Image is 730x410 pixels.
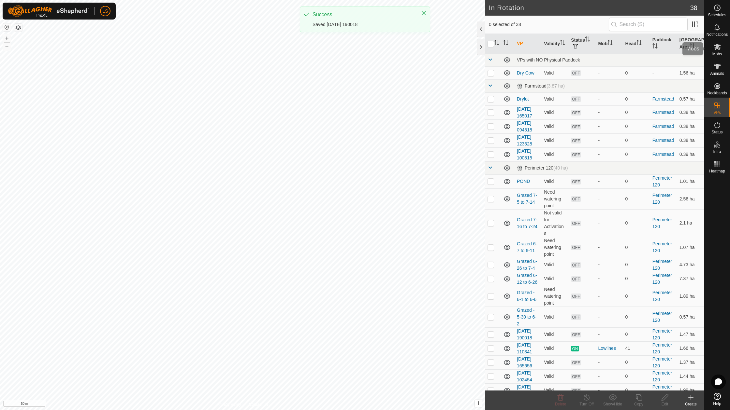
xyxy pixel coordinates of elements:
td: 0 [623,92,650,105]
button: i [475,400,482,407]
p-sorticon: Activate to sort [690,44,695,49]
a: Farmstead [652,152,674,157]
td: 0 [623,327,650,341]
button: + [3,34,11,42]
a: Dry Cow [517,70,534,75]
td: 1.66 ha [677,341,704,355]
td: 0.38 ha [677,119,704,133]
a: Perimeter 120 [652,241,672,253]
a: Perimeter 120 [652,273,672,285]
div: - [598,96,620,102]
button: Map Layers [14,24,22,32]
div: - [598,70,620,76]
td: 7.37 ha [677,272,704,286]
div: - [598,123,620,130]
a: Perimeter 120 [652,290,672,302]
span: Help [713,402,721,406]
td: Need watering point [541,286,568,307]
td: 0 [623,237,650,258]
td: 0.57 ha [677,92,704,105]
td: 1.56 ha [677,66,704,79]
span: ON [571,346,579,351]
a: [DATE] 102454 [517,370,532,382]
a: Farmstead [652,124,674,129]
td: Valid [541,147,568,161]
td: 0 [623,286,650,307]
a: Perimeter 120 [652,217,672,229]
td: Valid [541,105,568,119]
span: OFF [571,70,581,76]
td: Valid [541,341,568,355]
div: Show/Hide [600,401,626,407]
span: (3.87 ha) [547,83,565,89]
a: Perimeter 120 [652,370,672,382]
td: 0 [623,105,650,119]
a: [DATE] 190018 [517,328,532,340]
a: Perimeter 120 [652,384,672,396]
p-sorticon: Activate to sort [636,41,642,46]
span: 38 [690,3,697,13]
a: Farmstead [652,110,674,115]
td: 1.37 ha [677,355,704,369]
th: Mob [595,34,622,54]
td: 1.01 ha [677,174,704,188]
span: OFF [571,262,581,268]
h2: In Rotation [489,4,690,12]
span: OFF [571,196,581,202]
span: Heatmap [709,169,725,173]
span: OFF [571,124,581,130]
div: - [598,196,620,202]
div: - [598,359,620,366]
th: Validity [541,34,568,54]
td: 0 [623,355,650,369]
input: Search (S) [609,18,688,31]
span: OFF [571,374,581,379]
td: 0 [623,258,650,272]
td: Valid [541,66,568,79]
td: 0 [623,272,650,286]
td: 0 [623,174,650,188]
td: 4.73 ha [677,258,704,272]
div: - [598,178,620,185]
span: Mobs [712,52,722,56]
button: Reset Map [3,23,11,31]
td: 0 [623,188,650,209]
div: Perimeter 120 [517,165,568,171]
a: Privacy Policy [217,402,241,407]
a: [DATE] 094818 [517,120,532,132]
div: - [598,244,620,251]
div: - [598,293,620,300]
a: Grazed 7-16 to 7-24 [517,217,537,229]
td: 0 [623,147,650,161]
td: Valid [541,272,568,286]
span: Infra [713,150,721,154]
td: 2.1 ha [677,209,704,237]
a: [DATE] 205934 [517,384,532,396]
td: Valid [541,327,568,341]
td: 1.99 ha [677,383,704,397]
span: Neckbands [707,91,727,95]
span: OFF [571,360,581,365]
td: 1.47 ha [677,327,704,341]
span: OFF [571,388,581,393]
span: Schedules [708,13,726,17]
span: OFF [571,332,581,337]
td: 41 [623,341,650,355]
p-sorticon: Activate to sort [652,44,658,49]
span: OFF [571,179,581,184]
p-sorticon: Activate to sort [503,41,508,46]
div: Saved [DATE] 190018 [313,21,414,28]
div: - [598,331,620,338]
th: Head [623,34,650,54]
td: 0.39 ha [677,147,704,161]
div: Create [678,401,704,407]
a: Perimeter 120 [652,259,672,271]
td: 0.38 ha [677,133,704,147]
span: OFF [571,245,581,250]
span: VPs [713,111,721,115]
td: Valid [541,307,568,327]
span: (40 ha) [553,165,568,171]
span: OFF [571,276,581,282]
a: Grazed 7-5 to 7-14 [517,193,537,205]
th: VP [514,34,541,54]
